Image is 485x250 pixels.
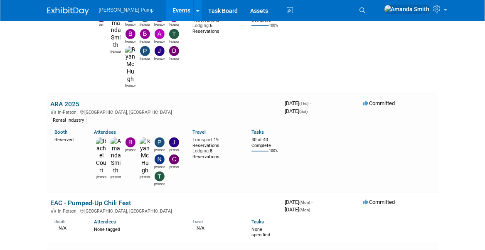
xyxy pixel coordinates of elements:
[94,225,186,233] div: None tagged
[154,181,165,186] div: Teri Beth Perkins
[312,199,313,205] span: -
[155,154,165,164] img: Nathan Farrell
[154,147,165,152] div: Patrick Champagne
[154,39,165,44] div: Allan Curry
[269,23,278,34] td: 100%
[125,22,135,27] div: Nathan Farrell
[94,219,116,225] a: Attendees
[192,135,239,160] div: 19 Reservations 8 Reservations
[140,46,150,56] img: Patrick Champagne
[169,46,179,56] img: David Perry
[140,137,150,174] img: Ryan McHugh
[154,22,165,27] div: Christopher Thompson
[125,46,135,83] img: Ryan McHugh
[310,100,311,106] span: -
[47,7,89,15] img: ExhibitDay
[140,39,150,44] div: Brian Lee
[192,225,239,231] div: N/A
[99,7,154,13] span: [PERSON_NAME] Pump
[300,101,309,106] span: (Thu)
[169,137,179,147] img: James Copeland
[51,207,278,214] div: [GEOGRAPHIC_DATA], [GEOGRAPHIC_DATA]
[140,22,150,27] div: Robert Lega
[126,137,135,147] img: Bobby Zitzka
[140,29,150,39] img: Brian Lee
[126,29,135,39] img: Brian Peek
[251,137,278,148] div: 40 of 40 Complete
[169,164,179,169] div: Christopher Thompson
[363,199,395,205] span: Committed
[300,200,310,205] span: (Mon)
[169,147,179,152] div: James Copeland
[51,110,56,114] img: In-Person Event
[111,174,121,179] div: Amanda Smith
[192,148,210,154] span: Lodging:
[51,108,278,115] div: [GEOGRAPHIC_DATA], [GEOGRAPHIC_DATA]
[300,208,310,212] span: (Mon)
[155,172,165,181] img: Teri Beth Perkins
[285,199,313,205] span: [DATE]
[169,29,179,39] img: Tony Lewis
[285,100,311,106] span: [DATE]
[155,46,165,56] img: James Copeland
[251,129,264,135] a: Tasks
[192,129,206,135] a: Travel
[169,154,179,164] img: Christopher Thompson
[55,135,82,143] div: Reserved
[51,199,131,207] a: EAC - Pumped-Up Chili Fest
[192,137,214,142] span: Transport:
[140,56,150,61] div: Patrick Champagne
[96,22,106,27] div: Del Ritz
[55,129,68,135] a: Booth
[155,29,165,39] img: Allan Curry
[285,108,308,114] span: [DATE]
[125,83,135,88] div: Ryan McHugh
[192,10,239,34] div: 5 Reservations 6 Reservations
[155,137,165,147] img: Patrick Champagne
[111,49,121,54] div: Amanda Smith
[251,227,270,238] span: None specified
[285,206,310,213] span: [DATE]
[94,129,116,135] a: Attendees
[169,56,179,61] div: David Perry
[51,100,80,108] a: ARA 2025
[300,109,308,114] span: (Sat)
[169,22,179,27] div: Bobby Zitzka
[111,12,121,49] img: Amanda Smith
[55,216,82,224] div: Booth
[169,39,179,44] div: Tony Lewis
[154,164,165,169] div: Nathan Farrell
[192,23,210,28] span: Lodging:
[140,174,150,179] div: Ryan McHugh
[251,219,264,225] a: Tasks
[96,174,106,179] div: Rachel Court
[58,208,79,214] span: In-Person
[125,39,135,44] div: Brian Peek
[269,149,278,160] td: 100%
[125,147,135,152] div: Bobby Zitzka
[96,137,106,174] img: Rachel Court
[384,5,430,14] img: Amanda Smith
[192,216,239,224] div: Travel
[363,100,395,106] span: Committed
[111,137,121,174] img: Amanda Smith
[51,117,87,124] div: Rental Industry
[55,225,82,231] div: N/A
[58,110,79,115] span: In-Person
[154,56,165,61] div: James Copeland
[51,208,56,213] img: In-Person Event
